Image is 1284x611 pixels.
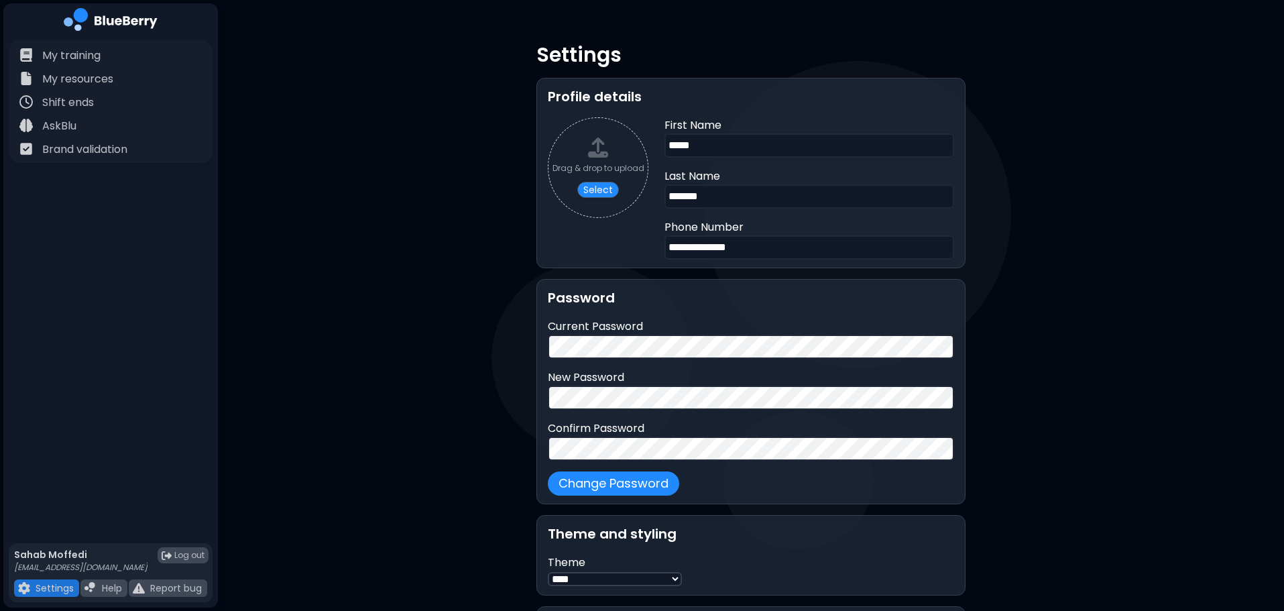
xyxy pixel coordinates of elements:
p: AskBlu [42,118,76,134]
img: file icon [19,95,33,109]
p: Confirm Password [548,421,954,437]
img: file icon [18,582,30,594]
p: Settings [36,582,74,594]
p: Settings [536,43,966,67]
p: Theme [548,555,682,571]
div: Drag & drop to upload [552,163,644,174]
p: Brand validation [42,142,127,158]
p: My resources [42,71,113,87]
p: Phone Number [664,219,954,235]
p: Current Password [548,319,954,335]
h2: Profile details [548,87,954,107]
p: Report bug [150,582,202,594]
p: Help [102,582,122,594]
button: Change Password [548,471,679,496]
p: My training [42,48,101,64]
p: [EMAIL_ADDRESS][DOMAIN_NAME] [14,562,148,573]
img: file icon [19,119,33,132]
img: file icon [133,582,145,594]
img: file icon [19,48,33,62]
img: company logo [64,8,158,36]
p: First Name [664,117,954,133]
span: Log out [174,550,205,561]
img: logout [162,551,172,561]
img: upload [588,137,608,158]
img: file icon [19,142,33,156]
p: New Password [548,370,954,386]
h2: Password [548,288,954,308]
img: file icon [19,72,33,85]
p: Shift ends [42,95,94,111]
p: Last Name [664,168,954,184]
p: Sahab Moffedi [14,549,148,561]
img: file icon [84,582,97,594]
button: Select [577,182,619,198]
h2: Theme and styling [548,524,954,544]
